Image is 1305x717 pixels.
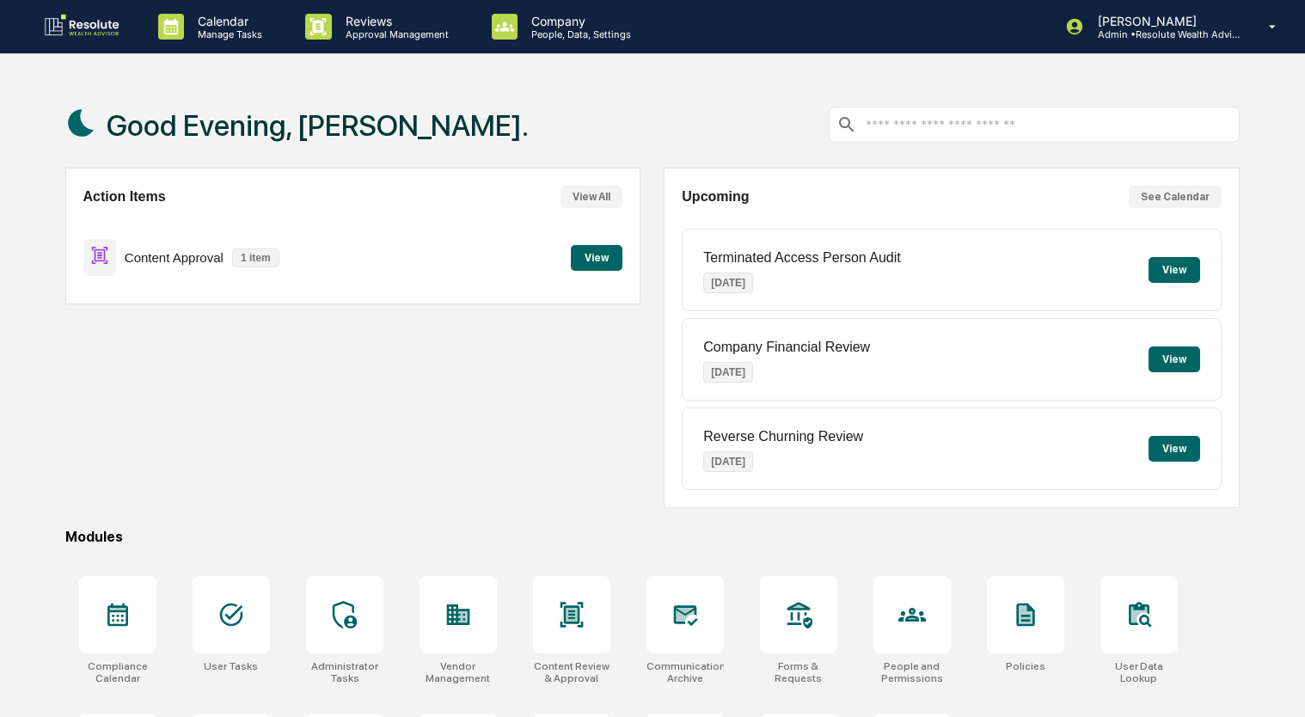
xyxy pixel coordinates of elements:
div: Content Review & Approval [533,660,610,684]
p: Reverse Churning Review [703,429,863,444]
div: Vendor Management [420,660,497,684]
img: logo [41,13,124,40]
p: People, Data, Settings [518,28,640,40]
p: Admin • Resolute Wealth Advisor [1084,28,1244,40]
h2: Upcoming [682,189,749,205]
button: View [571,245,622,271]
button: View [1149,436,1200,462]
button: View [1149,346,1200,372]
div: User Data Lookup [1100,660,1178,684]
div: User Tasks [204,660,258,672]
div: Administrator Tasks [306,660,383,684]
p: Reviews [332,14,457,28]
p: 1 item [232,248,279,267]
p: Company Financial Review [703,340,870,355]
button: View All [561,186,622,208]
div: Policies [1006,660,1045,672]
p: Manage Tasks [184,28,271,40]
p: Approval Management [332,28,457,40]
p: Company [518,14,640,28]
div: People and Permissions [873,660,951,684]
h2: Action Items [83,189,166,205]
div: Modules [65,529,1240,545]
p: [DATE] [703,451,753,472]
h1: Good Evening, [PERSON_NAME]. [107,108,529,143]
p: Terminated Access Person Audit [703,250,900,266]
p: [DATE] [703,362,753,383]
div: Forms & Requests [760,660,837,684]
p: Content Approval [125,250,224,265]
p: [DATE] [703,273,753,293]
div: Compliance Calendar [79,660,156,684]
p: Calendar [184,14,271,28]
button: View [1149,257,1200,283]
p: [PERSON_NAME] [1084,14,1244,28]
div: Communications Archive [646,660,724,684]
button: See Calendar [1129,186,1222,208]
a: View [571,248,622,265]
